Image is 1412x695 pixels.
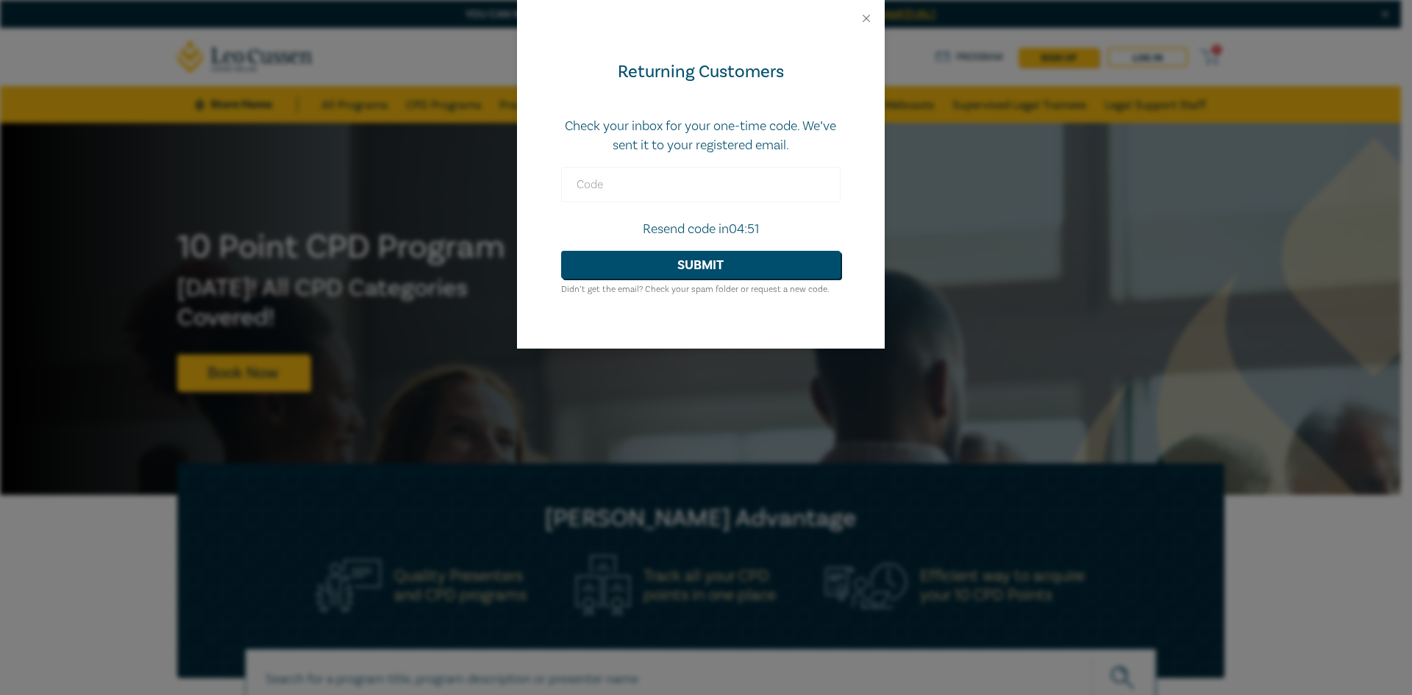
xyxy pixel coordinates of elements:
p: Check your inbox for your one-time code. We’ve sent it to your registered email. [561,117,841,155]
p: Resend code in 04:51 [561,220,841,239]
input: Code [561,167,841,202]
div: Returning Customers [561,60,841,84]
button: Submit [561,251,841,279]
small: Didn’t get the email? Check your spam folder or request a new code. [561,284,830,295]
button: Close [860,12,873,25]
